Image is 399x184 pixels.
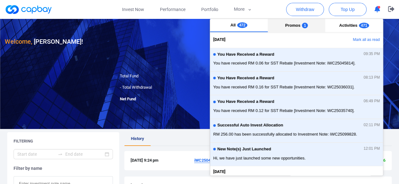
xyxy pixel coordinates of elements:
button: Promos1 [268,19,326,32]
h5: Filtering [14,138,33,144]
span: Welcome, [5,38,32,45]
span: You have received RM 0.16 for SST Rebate [Investment Note: WC25036031]. [213,84,380,90]
button: Top Up [329,3,367,16]
button: Activities471 [325,19,383,32]
button: Successful Auto Invest Allocation02:11 PMRM 256.00 has been successfully allocated to Investment ... [210,119,383,142]
span: 09:35 PM [364,52,380,56]
span: You have received RM 0.06 for SST Rebate [Investment Note: iWC25045814]. [213,60,380,66]
span: You Have Received a Reward [217,99,274,104]
button: You Have Received a Reward08:13 PMYou have received RM 0.16 for SST Rebate [Investment Note: WC25... [210,71,383,95]
span: You have received RM 0.12 for SST Rebate [Investment Note: WC25035740]. [213,108,380,114]
span: Activities [339,23,357,28]
span: Promos [285,23,300,28]
span: 471 [359,23,369,28]
div: - Total Withdrawal [115,84,200,91]
button: Withdraw [286,3,324,16]
span: 1 [302,23,308,28]
div: Total Fund [115,73,200,80]
button: New Note(s) Just Launched12:01 PMHi, we have just launched some new opportunities. [210,142,383,166]
button: You Have Received a Reward06:49 PMYou have received RM 0.12 for SST Rebate [Investment Note: WC25... [210,95,383,119]
input: End date [65,151,103,158]
button: Mark all as read [315,35,383,45]
h3: [PERSON_NAME] ! [5,36,83,47]
h5: Filter by name [14,165,113,171]
span: 02:11 PM [364,123,380,127]
span: Top Up [341,6,355,13]
div: ( ) [200,84,284,91]
span: You Have Received a Reward [217,52,274,57]
div: Net Fund [115,96,200,103]
span: New Note(s) Just Launched [217,147,271,152]
span: 06:49 PM [364,99,380,103]
span: You Have Received a Reward [217,76,274,81]
span: [DATE] [213,169,226,175]
span: Hi, we have just launched some new opportunities. [213,155,380,161]
span: RM 256.00 has been successfully allocated to Investment Note: iWC25099828. [213,131,380,137]
span: History [131,136,144,141]
span: 472 [237,22,247,28]
span: to [58,152,63,157]
span: swap-right [58,152,63,157]
input: Start date [17,151,55,158]
span: All [231,23,236,27]
u: iWC25045814 [194,158,219,163]
span: [DATE] [213,36,226,43]
span: Performance [160,6,185,13]
span: Portfolio [201,6,218,13]
span: Successful Auto Invest Allocation [217,123,283,128]
span: 08:13 PM [364,75,380,80]
span: 12:01 PM [364,147,380,151]
span: [DATE] 9:24 pm [131,157,194,164]
button: You Have Received a Reward09:35 PMYou have received RM 0.06 for SST Rebate [Investment Note: iWC2... [210,48,383,71]
button: All472 [210,19,268,32]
